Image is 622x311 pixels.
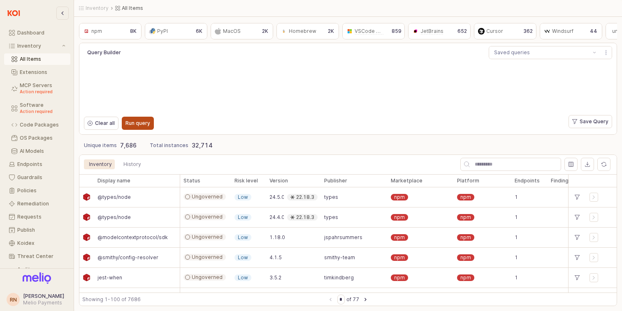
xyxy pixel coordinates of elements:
[460,214,471,221] span: npm
[89,159,112,169] div: Inventory
[391,177,422,184] span: Marketplace
[84,142,117,149] p: Unique items
[328,28,334,35] p: 2K
[4,264,70,275] button: Audit
[84,62,612,113] iframe: QueryBuildingItay
[262,28,268,35] p: 2K
[489,46,590,59] button: Saved queries
[572,212,583,223] div: +
[17,175,65,180] div: Guardrails
[460,234,471,241] span: npm
[211,23,273,39] div: MacOS2K
[20,56,65,62] div: All Items
[457,177,479,184] span: Platform
[95,120,115,127] p: Clear all
[296,214,314,221] div: 22.18.3
[17,267,65,272] div: Audit
[238,234,248,241] span: Low
[269,214,284,221] span: 24.4.0
[572,232,583,243] div: +
[394,274,405,281] span: npm
[572,192,583,203] div: +
[17,188,65,194] div: Policies
[125,120,150,127] p: Run query
[394,254,405,261] span: npm
[97,234,168,241] span: @modelcontextprotocol/sdk
[572,252,583,263] div: +
[515,214,518,221] span: 1
[79,5,438,12] nav: Breadcrumbs
[4,40,70,52] button: Inventory
[20,102,65,115] div: Software
[276,23,339,39] div: Homebrew2K
[460,194,471,200] span: npm
[20,135,65,141] div: OS Packages
[515,234,518,241] span: 1
[17,253,65,259] div: Threat Center
[269,177,288,184] span: Version
[572,272,583,283] div: +
[238,254,248,261] span: Low
[17,201,65,207] div: Remediation
[324,177,347,184] span: Publisher
[196,28,202,35] p: 6K
[20,69,65,75] div: Extensions
[4,198,70,210] button: Remediation
[20,148,65,154] div: AI Models
[20,88,65,95] div: Action required
[17,30,65,36] div: Dashboard
[87,49,193,56] p: Query Builder
[97,254,158,261] span: @smithy/config-resolver
[97,194,131,200] span: @types/node
[97,274,122,281] span: jest-when
[7,293,20,306] button: RN
[361,295,371,304] button: Next page
[474,23,536,39] div: Cursor362
[17,214,65,220] div: Requests
[540,23,602,39] div: Windsurf44
[392,28,402,35] p: 859
[192,141,213,150] p: 32,714
[192,194,223,200] span: Ungoverned
[551,177,571,184] span: Findings
[269,234,285,241] span: 1.18.0
[580,118,608,125] p: Save Query
[4,211,70,223] button: Requests
[269,194,284,200] span: 24.5.0
[394,194,405,200] span: npm
[118,159,146,169] div: History
[150,142,188,149] p: Total instances
[460,254,471,261] span: npm
[120,141,137,150] p: 7,686
[590,46,599,59] button: Show suggestions
[324,254,355,261] span: smithy-team
[23,293,64,299] span: [PERSON_NAME]
[17,161,65,167] div: Endpoints
[238,194,248,200] span: Low
[17,43,60,49] div: Inventory
[84,159,117,169] div: Inventory
[346,295,359,304] label: of 77
[4,132,70,144] button: OS Packages
[79,293,617,306] div: Table toolbar
[324,214,338,221] span: types
[4,237,70,249] button: Koidex
[355,28,407,35] span: VSCode Marketplace
[4,224,70,236] button: Publish
[269,254,282,261] span: 4.1.5
[4,119,70,131] button: Code Packages
[457,28,467,35] p: 652
[145,23,207,39] div: PyPI6K
[192,234,223,240] span: Ungoverned
[238,274,248,281] span: Low
[223,27,241,35] div: MacOS
[408,23,471,39] div: JetBrains652
[324,234,362,241] span: jspahrsummers
[4,27,70,39] button: Dashboard
[552,27,573,35] div: Windsurf
[486,27,503,35] div: Cursor
[4,251,70,262] button: Threat Center
[515,274,518,281] span: 1
[4,185,70,196] button: Policies
[569,115,612,128] button: Save Query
